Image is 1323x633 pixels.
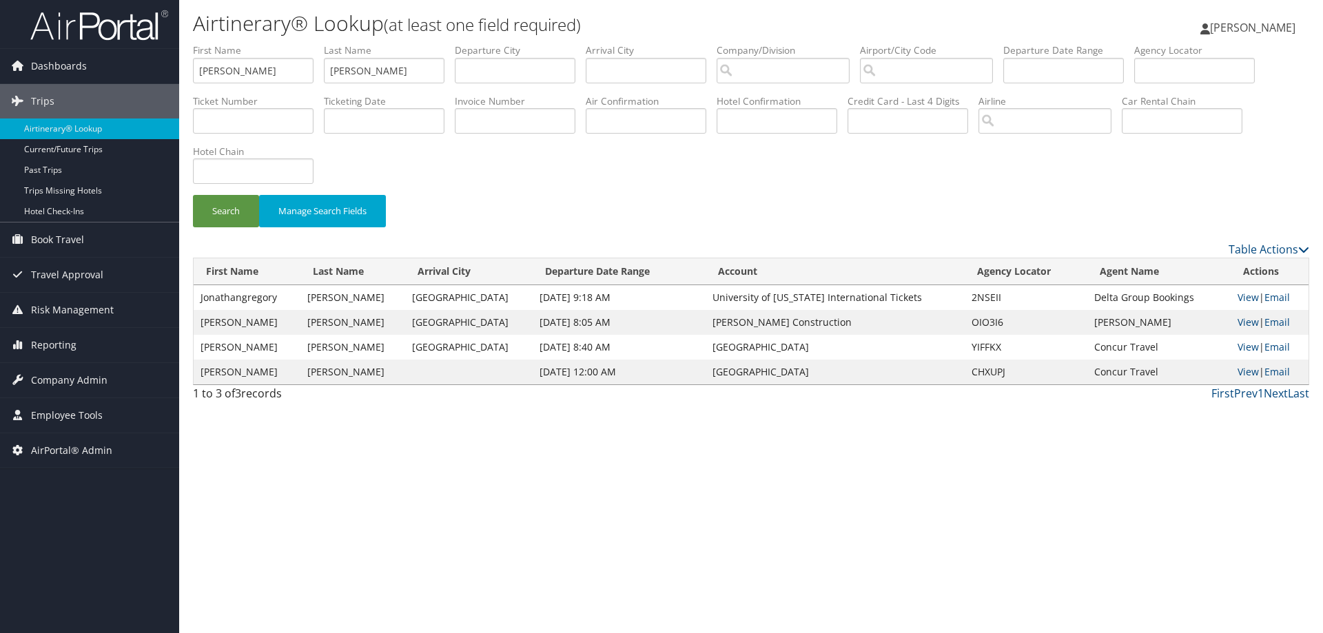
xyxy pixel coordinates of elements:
td: [GEOGRAPHIC_DATA] [405,335,533,360]
td: Jonathangregory [194,285,300,310]
td: [DATE] 12:00 AM [533,360,706,384]
td: [DATE] 8:05 AM [533,310,706,335]
td: [PERSON_NAME] [300,360,405,384]
label: Departure City [455,43,586,57]
button: Search [193,195,259,227]
label: Invoice Number [455,94,586,108]
td: YIFFKX [965,335,1087,360]
span: Employee Tools [31,398,103,433]
label: Arrival City [586,43,717,57]
th: Agent Name [1087,258,1231,285]
label: Air Confirmation [586,94,717,108]
span: Risk Management [31,293,114,327]
label: Departure Date Range [1003,43,1134,57]
a: Email [1264,315,1290,329]
td: [PERSON_NAME] Construction [706,310,965,335]
td: [GEOGRAPHIC_DATA] [706,360,965,384]
td: [PERSON_NAME] [300,310,405,335]
td: [PERSON_NAME] [194,310,300,335]
td: Concur Travel [1087,360,1231,384]
button: Manage Search Fields [259,195,386,227]
a: [PERSON_NAME] [1200,7,1309,48]
td: [PERSON_NAME] [194,360,300,384]
div: 1 to 3 of records [193,385,457,408]
td: [PERSON_NAME] [194,335,300,360]
td: | [1231,335,1309,360]
label: Car Rental Chain [1122,94,1253,108]
td: | [1231,360,1309,384]
th: Arrival City: activate to sort column ascending [405,258,533,285]
label: Ticket Number [193,94,324,108]
th: Departure Date Range: activate to sort column descending [533,258,706,285]
th: Actions [1231,258,1309,285]
label: Agency Locator [1134,43,1265,57]
label: Last Name [324,43,455,57]
label: Ticketing Date [324,94,455,108]
a: Last [1288,386,1309,401]
a: Prev [1234,386,1258,401]
span: Reporting [31,328,76,362]
td: [PERSON_NAME] [1087,310,1231,335]
a: 1 [1258,386,1264,401]
td: [PERSON_NAME] [300,285,405,310]
a: Email [1264,291,1290,304]
a: View [1238,340,1259,353]
td: University of [US_STATE] International Tickets [706,285,965,310]
a: Email [1264,340,1290,353]
label: Hotel Chain [193,145,324,158]
td: 2NSEII [965,285,1087,310]
span: Book Travel [31,222,84,257]
td: Concur Travel [1087,335,1231,360]
a: View [1238,365,1259,378]
a: Email [1264,365,1290,378]
td: [DATE] 8:40 AM [533,335,706,360]
span: 3 [235,386,241,401]
a: View [1238,291,1259,304]
span: [PERSON_NAME] [1210,20,1295,35]
td: OIO3I6 [965,310,1087,335]
span: Dashboards [31,49,87,83]
label: Airport/City Code [860,43,1003,57]
span: Travel Approval [31,258,103,292]
small: (at least one field required) [384,13,581,36]
img: airportal-logo.png [30,9,168,41]
td: | [1231,310,1309,335]
td: [DATE] 9:18 AM [533,285,706,310]
td: [GEOGRAPHIC_DATA] [405,285,533,310]
a: First [1211,386,1234,401]
a: View [1238,315,1259,329]
a: Table Actions [1229,242,1309,257]
th: Agency Locator: activate to sort column ascending [965,258,1087,285]
label: Hotel Confirmation [717,94,848,108]
td: CHXUPJ [965,360,1087,384]
label: Airline [978,94,1122,108]
label: Credit Card - Last 4 Digits [848,94,978,108]
h1: Airtinerary® Lookup [193,9,937,38]
th: Last Name: activate to sort column ascending [300,258,405,285]
th: Account: activate to sort column ascending [706,258,965,285]
span: Trips [31,84,54,118]
td: [PERSON_NAME] [300,335,405,360]
label: First Name [193,43,324,57]
label: Company/Division [717,43,860,57]
span: Company Admin [31,363,107,397]
td: | [1231,285,1309,310]
a: Next [1264,386,1288,401]
td: [GEOGRAPHIC_DATA] [405,310,533,335]
th: First Name: activate to sort column ascending [194,258,300,285]
td: [GEOGRAPHIC_DATA] [706,335,965,360]
span: AirPortal® Admin [31,433,112,468]
td: Delta Group Bookings [1087,285,1231,310]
